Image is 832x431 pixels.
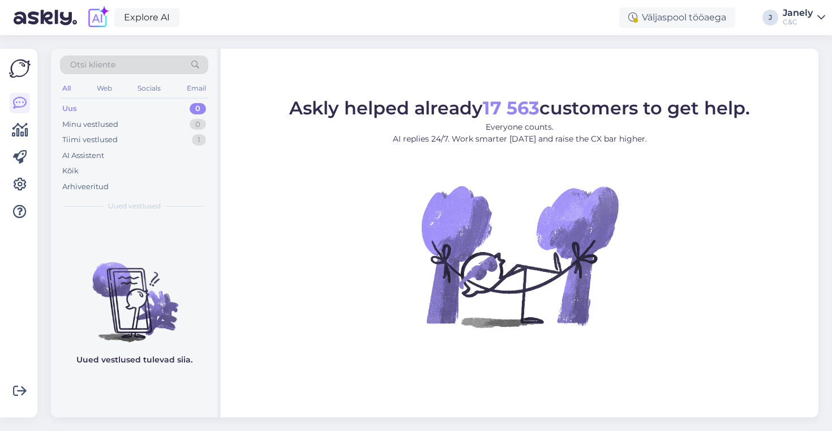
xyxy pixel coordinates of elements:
a: JanelyC&C [783,8,825,27]
div: Socials [135,81,163,96]
div: Arhiveeritud [62,181,109,193]
div: Tiimi vestlused [62,134,118,146]
img: No Chat active [418,154,621,358]
div: 1 [192,134,206,146]
div: Kõik [62,165,79,177]
div: J [762,10,778,25]
div: Janely [783,8,813,18]
img: Askly Logo [9,58,31,79]
div: C&C [783,18,813,27]
img: explore-ai [86,6,110,29]
p: Uued vestlused tulevad siia. [76,354,192,366]
span: Otsi kliente [70,59,115,71]
span: Askly helped already customers to get help. [289,97,750,119]
div: All [60,81,73,96]
span: Uued vestlused [108,201,161,211]
b: 17 563 [483,97,539,119]
p: Everyone counts. AI replies 24/7. Work smarter [DATE] and raise the CX bar higher. [289,121,750,145]
a: Explore AI [114,8,179,27]
div: Minu vestlused [62,119,118,130]
div: Email [185,81,208,96]
div: Väljaspool tööaega [619,7,735,28]
div: Web [95,81,114,96]
div: Uus [62,103,77,114]
div: 0 [190,119,206,130]
img: No chats [51,242,217,344]
div: AI Assistent [62,150,104,161]
div: 0 [190,103,206,114]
